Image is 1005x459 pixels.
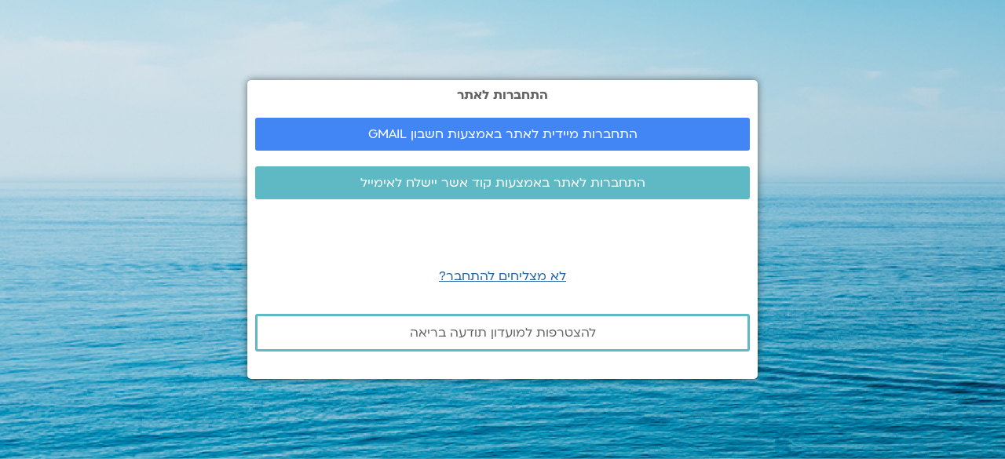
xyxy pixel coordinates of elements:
[255,118,750,151] a: התחברות מיידית לאתר באמצעות חשבון GMAIL
[410,326,596,340] span: להצטרפות למועדון תודעה בריאה
[368,127,638,141] span: התחברות מיידית לאתר באמצעות חשבון GMAIL
[255,88,750,102] h2: התחברות לאתר
[255,314,750,352] a: להצטרפות למועדון תודעה בריאה
[439,268,566,285] a: לא מצליחים להתחבר?
[360,176,645,190] span: התחברות לאתר באמצעות קוד אשר יישלח לאימייל
[255,166,750,199] a: התחברות לאתר באמצעות קוד אשר יישלח לאימייל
